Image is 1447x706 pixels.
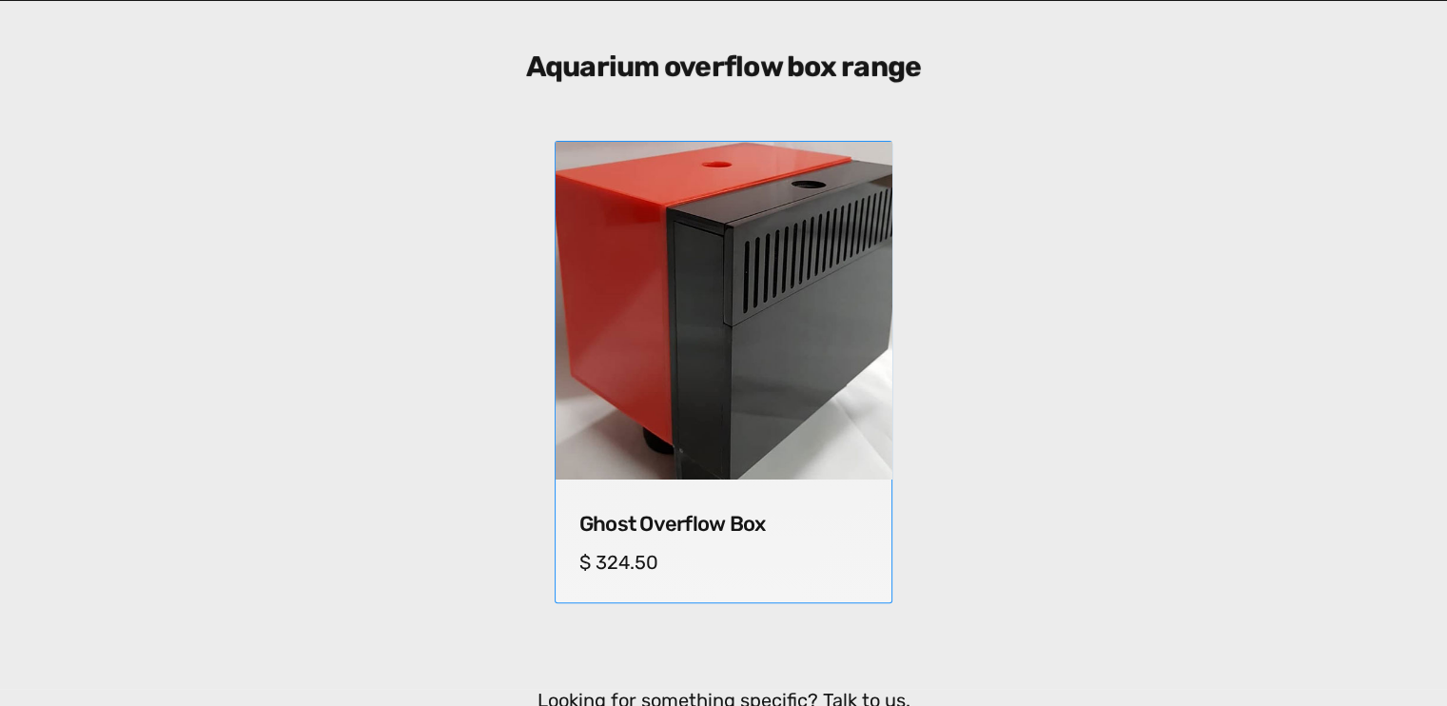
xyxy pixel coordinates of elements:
[547,133,900,486] img: Ghost Overflow Box
[358,49,1090,84] h3: Aquarium overflow box range
[579,551,868,574] h5: $ 324.50
[579,512,868,537] h4: Ghost Overflow Box
[555,141,892,602] a: Ghost Overflow BoxGhost Overflow BoxGhost Overflow Box$ 324.50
